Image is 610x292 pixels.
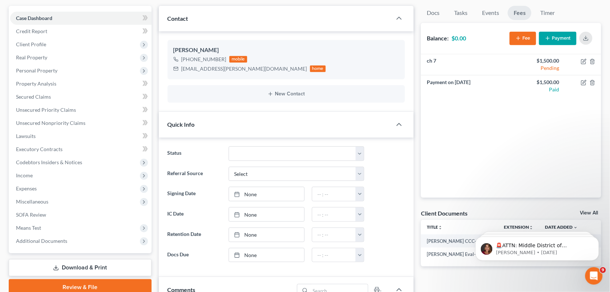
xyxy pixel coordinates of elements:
[173,46,400,55] div: [PERSON_NAME]
[164,248,225,263] label: Docs Due
[168,121,195,128] span: Quick Info
[16,28,47,34] span: Credit Report
[510,32,536,45] button: Fee
[312,208,356,221] input: -- : --
[16,238,67,244] span: Additional Documents
[10,130,152,143] a: Lawsuits
[164,187,225,201] label: Signing Date
[16,94,51,100] span: Secured Claims
[16,185,37,192] span: Expenses
[164,207,225,222] label: IC Date
[16,225,41,231] span: Means Test
[438,225,442,230] i: unfold_more
[10,117,152,130] a: Unsecured Nonpriority Claims
[229,248,304,262] a: None
[16,146,63,152] span: Executory Contracts
[517,86,559,93] div: Paid
[181,65,307,72] div: [EMAIL_ADDRESS][PERSON_NAME][DOMAIN_NAME]
[517,64,559,72] div: Pending
[229,56,248,63] div: mobile
[181,56,226,63] div: [PHONE_NUMBER]
[312,228,356,242] input: -- : --
[164,146,225,161] label: Status
[600,267,606,273] span: 9
[312,187,356,201] input: -- : --
[427,35,449,42] strong: Balance:
[164,228,225,242] label: Retention Date
[229,228,304,242] a: None
[16,15,52,21] span: Case Dashboard
[164,167,225,181] label: Referral Source
[585,267,603,285] iframe: Intercom live chat
[16,172,33,178] span: Income
[580,210,598,216] a: View All
[16,133,36,139] span: Lawsuits
[476,6,505,20] a: Events
[16,67,57,74] span: Personal Property
[10,143,152,156] a: Executory Contracts
[168,15,188,22] span: Contact
[16,198,48,205] span: Miscellaneous
[16,41,46,47] span: Client Profile
[517,57,559,64] div: $1,500.00
[16,107,76,113] span: Unsecured Priority Claims
[427,224,442,230] a: Titleunfold_more
[16,159,82,165] span: Codebtors Insiders & Notices
[10,25,152,38] a: Credit Report
[448,6,473,20] a: Tasks
[16,54,47,60] span: Real Property
[229,187,304,201] a: None
[421,209,467,217] div: Client Documents
[9,259,152,276] a: Download & Print
[452,35,466,42] strong: $0.00
[229,208,304,221] a: None
[10,90,152,103] a: Secured Claims
[16,120,85,126] span: Unsecured Nonpriority Claims
[421,75,511,96] td: Payment on [DATE]
[10,208,152,221] a: SOFA Review
[173,91,400,97] button: New Contact
[16,212,46,218] span: SOFA Review
[312,248,356,262] input: -- : --
[421,234,498,248] td: [PERSON_NAME] CCC-pdf
[539,32,577,45] button: Payment
[508,6,531,20] a: Fees
[421,54,511,75] td: ch 7
[421,248,498,261] td: [PERSON_NAME] Eval-pdf
[534,6,561,20] a: Timer
[10,77,152,90] a: Property Analysis
[421,6,445,20] a: Docs
[16,80,56,87] span: Property Analysis
[465,221,610,272] iframe: Intercom notifications message
[310,66,326,72] div: home
[517,79,559,86] div: $1,500.00
[10,12,152,25] a: Case Dashboard
[10,103,152,117] a: Unsecured Priority Claims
